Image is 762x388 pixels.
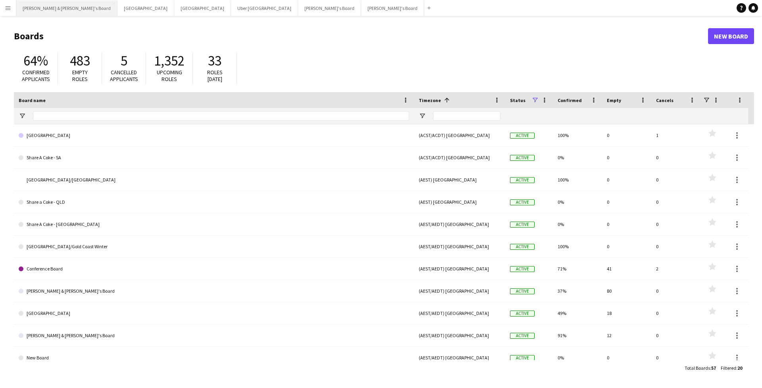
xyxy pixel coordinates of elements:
div: (AEST/AEDT) [GEOGRAPHIC_DATA] [414,324,505,346]
span: Active [510,244,535,250]
a: [GEOGRAPHIC_DATA]/[GEOGRAPHIC_DATA] [19,169,409,191]
div: (AEST/AEDT) [GEOGRAPHIC_DATA] [414,236,505,257]
span: Active [510,355,535,361]
span: Active [510,155,535,161]
div: 0 [602,169,651,191]
span: Board name [19,97,46,103]
span: Upcoming roles [157,69,182,83]
span: Active [510,333,535,339]
span: Empty roles [72,69,88,83]
button: Uber [GEOGRAPHIC_DATA] [231,0,298,16]
span: 20 [737,365,742,371]
span: 483 [70,52,90,69]
div: 100% [553,124,602,146]
div: 0 [602,124,651,146]
div: (AEST) [GEOGRAPHIC_DATA] [414,169,505,191]
div: 0 [651,169,700,191]
span: Active [510,311,535,317]
span: Timezone [419,97,441,103]
button: [PERSON_NAME] & [PERSON_NAME]'s Board [16,0,117,16]
div: 0% [553,147,602,168]
a: Share A Coke - [GEOGRAPHIC_DATA] [19,213,409,236]
div: 0 [651,347,700,369]
span: Cancels [656,97,673,103]
div: (ACST/ACDT) [GEOGRAPHIC_DATA] [414,124,505,146]
input: Timezone Filter Input [433,111,500,121]
span: 57 [711,365,716,371]
a: [GEOGRAPHIC_DATA]/Gold Coast Winter [19,236,409,258]
div: (AEST/AEDT) [GEOGRAPHIC_DATA] [414,347,505,369]
div: : [685,360,716,376]
span: Cancelled applicants [110,69,138,83]
span: Active [510,288,535,294]
div: 0 [602,213,651,235]
span: Empty [607,97,621,103]
a: [GEOGRAPHIC_DATA] [19,124,409,147]
div: 91% [553,324,602,346]
span: Active [510,133,535,139]
span: Confirmed [558,97,582,103]
div: 0 [602,191,651,213]
div: 80 [602,280,651,302]
div: 0 [602,347,651,369]
a: New Board [708,28,754,44]
a: [GEOGRAPHIC_DATA] [19,302,409,324]
span: Active [510,177,535,183]
div: (AEST/AEDT) [GEOGRAPHIC_DATA] [414,258,505,280]
div: (AEST/AEDT) [GEOGRAPHIC_DATA] [414,280,505,302]
div: 0 [602,236,651,257]
div: 100% [553,169,602,191]
div: 0 [651,213,700,235]
a: Conference Board [19,258,409,280]
span: Active [510,266,535,272]
input: Board name Filter Input [33,111,409,121]
a: [PERSON_NAME] & [PERSON_NAME]'s Board [19,280,409,302]
div: (AEST/AEDT) [GEOGRAPHIC_DATA] [414,213,505,235]
div: (AEST/AEDT) [GEOGRAPHIC_DATA] [414,302,505,324]
span: 5 [121,52,127,69]
div: 41 [602,258,651,280]
span: Confirmed applicants [22,69,50,83]
span: Roles [DATE] [207,69,223,83]
a: Share A Coke - SA [19,147,409,169]
h1: Boards [14,30,708,42]
div: 1 [651,124,700,146]
div: 0 [651,147,700,168]
span: Total Boards [685,365,710,371]
div: (ACST/ACDT) [GEOGRAPHIC_DATA] [414,147,505,168]
div: 49% [553,302,602,324]
span: 1,352 [154,52,185,69]
div: (AEST) [GEOGRAPHIC_DATA] [414,191,505,213]
div: 0 [651,302,700,324]
button: [PERSON_NAME]'s Board [361,0,424,16]
div: 0% [553,191,602,213]
button: Open Filter Menu [419,112,426,120]
div: 100% [553,236,602,257]
div: 0% [553,347,602,369]
div: 12 [602,324,651,346]
div: 0 [602,147,651,168]
button: [GEOGRAPHIC_DATA] [117,0,174,16]
div: 37% [553,280,602,302]
div: 0 [651,324,700,346]
button: [PERSON_NAME]'s Board [298,0,361,16]
div: 18 [602,302,651,324]
div: 0 [651,236,700,257]
button: Open Filter Menu [19,112,26,120]
span: Active [510,222,535,228]
div: : [721,360,742,376]
button: [GEOGRAPHIC_DATA] [174,0,231,16]
div: 2 [651,258,700,280]
div: 0% [553,213,602,235]
a: Share a Coke - QLD [19,191,409,213]
span: 64% [23,52,48,69]
span: Status [510,97,525,103]
a: New Board [19,347,409,369]
div: 71% [553,258,602,280]
div: 0 [651,280,700,302]
span: Active [510,199,535,205]
span: 33 [208,52,221,69]
span: Filtered [721,365,736,371]
div: 0 [651,191,700,213]
a: [PERSON_NAME] & [PERSON_NAME]'s Board [19,324,409,347]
